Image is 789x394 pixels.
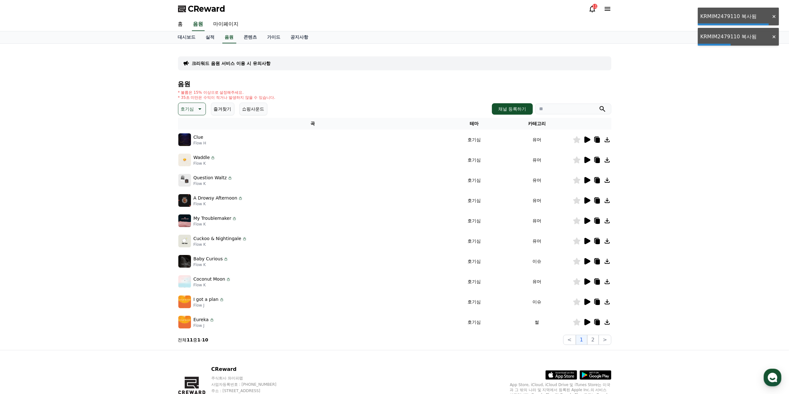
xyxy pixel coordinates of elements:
span: 설정 [98,210,105,215]
p: My Troublemaker [194,215,232,222]
td: 호기심 [447,251,501,271]
img: music [178,154,191,166]
button: 1 [576,335,587,345]
a: 대시보드 [173,31,201,43]
th: 카테고리 [501,118,573,130]
strong: 10 [202,337,208,342]
a: 홈 [173,18,188,31]
img: music [178,255,191,268]
td: 유머 [501,170,573,190]
td: 호기심 [447,231,501,251]
button: 2 [587,335,599,345]
a: 실적 [201,31,220,43]
p: Waddle [194,154,210,161]
button: < [563,335,576,345]
p: 전체 중 - [178,337,208,343]
a: 마이페이지 [208,18,244,31]
span: 대화 [58,211,66,216]
p: I got a plan [194,296,219,303]
h4: 음원 [178,80,611,87]
img: music [178,275,191,288]
span: CReward [188,4,226,14]
td: 호기심 [447,211,501,231]
p: 주식회사 와이피랩 [211,376,289,381]
td: 유머 [501,271,573,292]
img: music [178,194,191,207]
img: music [178,235,191,247]
a: 홈 [2,201,42,217]
p: Flow J [194,323,214,328]
p: Flow K [194,262,229,267]
a: 공지사항 [286,31,314,43]
td: 유머 [501,190,573,211]
p: Flow J [194,303,224,308]
img: music [178,214,191,227]
td: 유머 [501,231,573,251]
p: Baby Curious [194,256,223,262]
td: 호기심 [447,170,501,190]
a: 가이드 [262,31,286,43]
td: 이슈 [501,251,573,271]
p: Coconut Moon [194,276,225,283]
a: CReward [178,4,226,14]
a: 크리워드 음원 서비스 이용 시 유의사항 [192,60,270,67]
img: music [178,316,191,328]
img: music [178,133,191,146]
p: Flow K [194,161,216,166]
p: CReward [211,365,289,373]
th: 곡 [178,118,447,130]
td: 이슈 [501,292,573,312]
p: 사업자등록번호 : [PHONE_NUMBER] [211,382,289,387]
button: 쇼핑사운드 [239,103,267,115]
p: * 볼륨은 15% 이상으로 설정해주세요. [178,90,276,95]
p: 주소 : [STREET_ADDRESS] [211,388,289,393]
p: Question Waltz [194,175,227,181]
th: 테마 [447,118,501,130]
td: 호기심 [447,271,501,292]
a: 설정 [82,201,122,217]
a: 콘텐츠 [239,31,262,43]
p: Flow K [194,181,232,186]
img: music [178,174,191,187]
p: Clue [194,134,203,141]
a: 대화 [42,201,82,217]
p: Cuckoo & Nightingale [194,235,241,242]
td: 호기심 [447,190,501,211]
button: 호기심 [178,103,206,115]
td: 호기심 [447,150,501,170]
p: * 35초 미만은 수익이 적거나 발생하지 않을 수 있습니다. [178,95,276,100]
p: Flow H [194,141,206,146]
p: Eureka [194,316,209,323]
td: 호기심 [447,312,501,332]
td: 유머 [501,130,573,150]
td: 유머 [501,150,573,170]
p: 호기심 [181,105,194,113]
span: 홈 [20,210,24,215]
p: Flow K [194,201,243,207]
strong: 11 [187,337,193,342]
a: 음원 [222,31,236,43]
p: Flow K [194,222,237,227]
a: 음원 [192,18,205,31]
p: Flow K [194,242,247,247]
td: 호기심 [447,292,501,312]
img: music [178,295,191,308]
a: 11 [589,5,596,13]
p: A Drowsy Afternoon [194,195,238,201]
button: > [599,335,611,345]
div: 11 [592,4,597,9]
td: 호기심 [447,130,501,150]
td: 유머 [501,211,573,231]
td: 썰 [501,312,573,332]
button: 즐겨찾기 [211,103,234,115]
p: Flow K [194,283,231,288]
strong: 1 [197,337,200,342]
button: 채널 등록하기 [492,103,532,115]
